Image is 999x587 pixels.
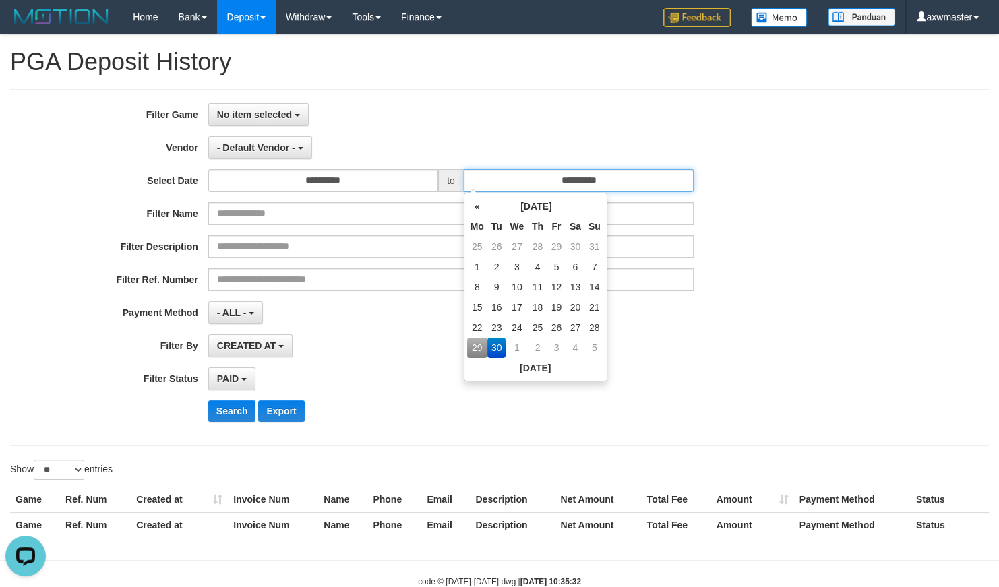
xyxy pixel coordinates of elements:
td: 13 [566,277,585,297]
th: Email [421,487,470,512]
td: 16 [487,297,506,317]
th: « [467,196,487,216]
th: Invoice Num [228,512,318,537]
span: to [438,169,464,192]
td: 17 [506,297,528,317]
span: - ALL - [217,307,247,318]
th: Name [318,512,367,537]
th: Sa [566,216,585,237]
td: 28 [585,317,604,338]
th: Payment Method [794,512,911,537]
td: 9 [487,277,506,297]
th: Amount [711,512,794,537]
td: 26 [547,317,566,338]
img: panduan.png [828,8,895,26]
th: Status [911,487,989,512]
th: Total Fee [642,512,711,537]
th: Fr [547,216,566,237]
th: Tu [487,216,506,237]
strong: [DATE] 10:35:32 [520,577,581,586]
th: Phone [367,487,421,512]
td: 27 [506,237,528,257]
img: Feedback.jpg [663,8,731,27]
td: 7 [585,257,604,277]
td: 25 [467,237,487,257]
th: Ref. Num [60,487,131,512]
img: Button%20Memo.svg [751,8,808,27]
th: Invoice Num [228,487,318,512]
th: Description [470,512,555,537]
td: 25 [528,317,547,338]
img: MOTION_logo.png [10,7,113,27]
th: Th [528,216,547,237]
td: 27 [566,317,585,338]
th: Phone [367,512,421,537]
td: 11 [528,277,547,297]
small: code © [DATE]-[DATE] dwg | [418,577,581,586]
td: 28 [528,237,547,257]
span: CREATED AT [217,340,276,351]
th: Game [10,512,60,537]
td: 29 [547,237,566,257]
td: 24 [506,317,528,338]
td: 2 [528,338,547,358]
td: 1 [506,338,528,358]
td: 4 [528,257,547,277]
th: Net Amount [555,487,642,512]
td: 18 [528,297,547,317]
th: Name [318,487,367,512]
th: Status [911,512,989,537]
select: Showentries [34,460,84,480]
th: We [506,216,528,237]
td: 6 [566,257,585,277]
td: 14 [585,277,604,297]
td: 3 [506,257,528,277]
th: [DATE] [487,196,585,216]
td: 22 [467,317,487,338]
button: - Default Vendor - [208,136,312,159]
span: PAID [217,373,239,384]
td: 30 [566,237,585,257]
label: Show entries [10,460,113,480]
td: 8 [467,277,487,297]
td: 31 [585,237,604,257]
td: 10 [506,277,528,297]
td: 30 [487,338,506,358]
span: - Default Vendor - [217,142,295,153]
td: 26 [487,237,506,257]
td: 2 [487,257,506,277]
td: 21 [585,297,604,317]
td: 1 [467,257,487,277]
button: Export [258,400,304,422]
button: Search [208,400,256,422]
th: Game [10,487,60,512]
td: 5 [547,257,566,277]
button: CREATED AT [208,334,293,357]
td: 20 [566,297,585,317]
th: [DATE] [467,358,604,378]
td: 3 [547,338,566,358]
button: Open LiveChat chat widget [5,5,46,46]
td: 4 [566,338,585,358]
td: 12 [547,277,566,297]
th: Created at [131,512,228,537]
span: No item selected [217,109,292,120]
td: 15 [467,297,487,317]
th: Created at [131,487,228,512]
th: Su [585,216,604,237]
td: 23 [487,317,506,338]
th: Net Amount [555,512,642,537]
td: 19 [547,297,566,317]
button: - ALL - [208,301,263,324]
h1: PGA Deposit History [10,49,989,75]
th: Email [421,512,470,537]
button: PAID [208,367,255,390]
th: Amount [711,487,794,512]
th: Total Fee [642,487,711,512]
th: Ref. Num [60,512,131,537]
td: 5 [585,338,604,358]
th: Description [470,487,555,512]
th: Payment Method [794,487,911,512]
th: Mo [467,216,487,237]
button: No item selected [208,103,309,126]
